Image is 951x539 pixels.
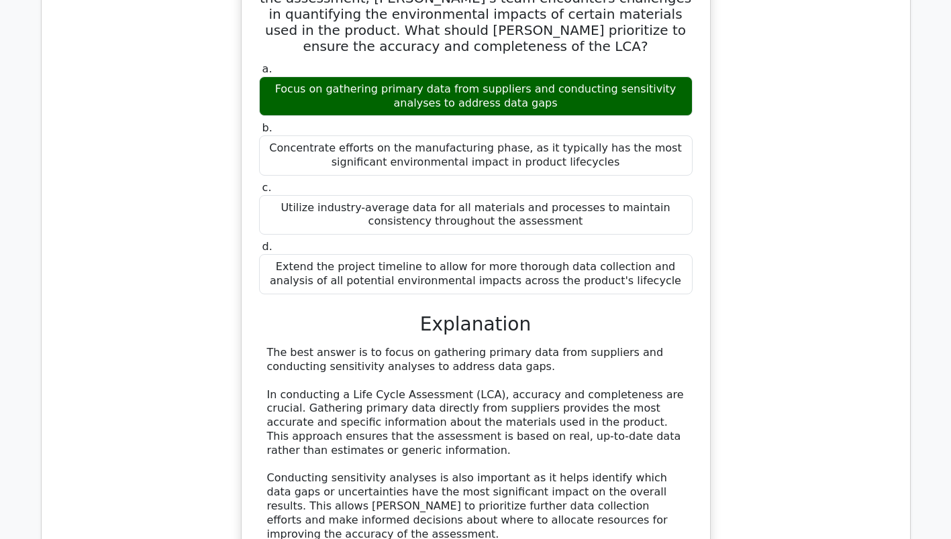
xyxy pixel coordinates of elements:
div: Focus on gathering primary data from suppliers and conducting sensitivity analyses to address dat... [259,76,693,117]
span: a. [262,62,272,75]
div: Utilize industry-average data for all materials and processes to maintain consistency throughout ... [259,195,693,235]
span: d. [262,240,272,253]
h3: Explanation [267,313,685,336]
div: Concentrate efforts on the manufacturing phase, as it typically has the most significant environm... [259,135,693,176]
span: c. [262,181,272,194]
span: b. [262,121,272,134]
div: Extend the project timeline to allow for more thorough data collection and analysis of all potent... [259,254,693,294]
